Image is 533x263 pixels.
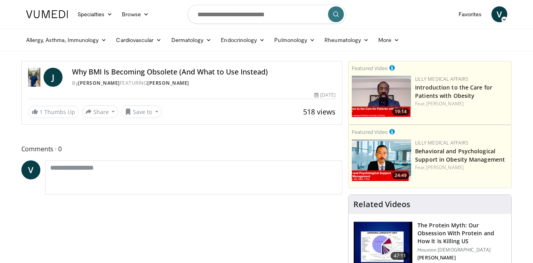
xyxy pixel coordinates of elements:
span: 518 views [303,107,336,116]
a: Behavioral and Psychological Support in Obesity Management [415,147,505,163]
a: V [21,160,40,179]
a: Dermatology [167,32,216,48]
a: [PERSON_NAME] [426,100,464,107]
span: 1 [40,108,43,116]
a: J [44,68,63,87]
small: Featured Video [352,65,388,72]
a: [PERSON_NAME] [147,80,189,86]
span: Comments 0 [21,144,343,154]
p: [PERSON_NAME] [417,255,506,261]
img: acc2e291-ced4-4dd5-b17b-d06994da28f3.png.150x105_q85_crop-smart_upscale.png [352,76,411,117]
span: 19:14 [392,108,409,115]
img: VuMedi Logo [26,10,68,18]
span: 47:11 [391,252,410,260]
a: Pulmonology [269,32,320,48]
a: Rheumatology [320,32,374,48]
h4: Related Videos [353,200,410,209]
a: More [374,32,404,48]
a: 19:14 [352,76,411,117]
a: [PERSON_NAME] [426,164,464,171]
img: b7b8b05e-5021-418b-a89a-60a270e7cf82.150x105_q85_crop-smart_upscale.jpg [354,222,412,263]
p: Houston [DEMOGRAPHIC_DATA] [417,247,506,253]
img: ba3304f6-7838-4e41-9c0f-2e31ebde6754.png.150x105_q85_crop-smart_upscale.png [352,139,411,181]
button: Save to [121,105,162,118]
a: Lilly Medical Affairs [415,139,469,146]
a: Introduction to the Care for Patients with Obesity [415,84,492,99]
div: Feat. [415,100,508,107]
div: [DATE] [314,91,336,99]
a: V [491,6,507,22]
a: Browse [117,6,154,22]
div: Feat. [415,164,508,171]
a: Lilly Medical Affairs [415,76,469,82]
div: By FEATURING [72,80,336,87]
a: Endocrinology [216,32,269,48]
a: Specialties [73,6,118,22]
h4: Why BMI Is Becoming Obsolete (And What to Use Instead) [72,68,336,76]
a: [PERSON_NAME] [78,80,120,86]
a: Favorites [454,6,487,22]
img: Dr. Jordan Rennicke [28,68,41,87]
button: Share [82,105,119,118]
h3: The Protein Myth: Our Obsession With Protein and How It Is Killing US [417,221,506,245]
a: Cardiovascular [111,32,166,48]
input: Search topics, interventions [188,5,346,24]
a: 24:49 [352,139,411,181]
a: 1 Thumbs Up [28,106,79,118]
a: Allergy, Asthma, Immunology [21,32,112,48]
small: Featured Video [352,128,388,135]
span: 24:49 [392,172,409,179]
